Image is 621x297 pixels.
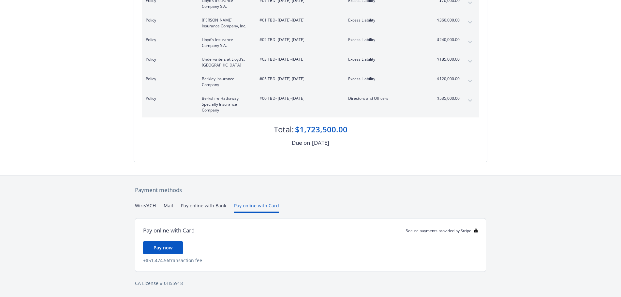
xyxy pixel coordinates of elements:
span: #03 TBD - [DATE]-[DATE] [259,56,338,62]
div: Pay online with Card [143,226,195,235]
span: #01 TBD - [DATE]-[DATE] [259,17,338,23]
span: Policy [146,17,191,23]
span: Excess Liability [348,56,425,62]
span: [PERSON_NAME] Insurance Company, Inc. [202,17,249,29]
span: Policy [146,96,191,101]
span: $240,000.00 [435,37,460,43]
span: Berkshire Hathaway Specialty Insurance Company [202,96,249,113]
span: Policy [146,56,191,62]
div: + $51,474.56 transaction fee [143,257,478,264]
span: Excess Liability [348,17,425,23]
span: $120,000.00 [435,76,460,82]
span: Excess Liability [348,76,425,82]
button: Pay online with Bank [181,202,226,213]
div: Due on [292,139,310,147]
div: Policy[PERSON_NAME] Insurance Company, Inc.#01 TBD- [DATE]-[DATE]Excess Liability$360,000.00expan... [142,13,479,33]
span: Directors and Officers [348,96,425,101]
span: Lloyd's Insurance Company S.A. [202,37,249,49]
span: Underwriters at Lloyd's, [GEOGRAPHIC_DATA] [202,56,249,68]
span: $360,000.00 [435,17,460,23]
button: Pay online with Card [234,202,279,213]
div: $1,723,500.00 [295,124,347,135]
div: Payment methods [135,186,486,194]
button: expand content [465,96,475,106]
span: Excess Liability [348,37,425,43]
button: expand content [465,56,475,67]
span: #02 TBD - [DATE]-[DATE] [259,37,338,43]
span: Policy [146,37,191,43]
span: Berkley Insurance Company [202,76,249,88]
button: Wire/ACH [135,202,156,213]
div: Total: [274,124,294,135]
div: PolicyUnderwriters at Lloyd's, [GEOGRAPHIC_DATA]#03 TBD- [DATE]-[DATE]Excess Liability$185,000.00... [142,52,479,72]
div: [DATE] [312,139,329,147]
div: CA License # 0H55918 [135,280,486,287]
div: Secure payments provided by Stripe [406,228,478,233]
span: $185,000.00 [435,56,460,62]
span: Pay now [154,245,172,251]
span: #05 TBD - [DATE]-[DATE] [259,76,338,82]
button: expand content [465,76,475,86]
div: PolicyLloyd's Insurance Company S.A.#02 TBD- [DATE]-[DATE]Excess Liability$240,000.00expand content [142,33,479,52]
button: Mail [164,202,173,213]
span: #00 TBD - [DATE]-[DATE] [259,96,338,101]
div: PolicyBerkshire Hathaway Specialty Insurance Company#00 TBD- [DATE]-[DATE]Directors and Officers$... [142,92,479,117]
span: $535,000.00 [435,96,460,101]
div: PolicyBerkley Insurance Company#05 TBD- [DATE]-[DATE]Excess Liability$120,000.00expand content [142,72,479,92]
button: expand content [465,37,475,47]
button: Pay now [143,241,183,254]
span: Policy [146,76,191,82]
button: expand content [465,17,475,28]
